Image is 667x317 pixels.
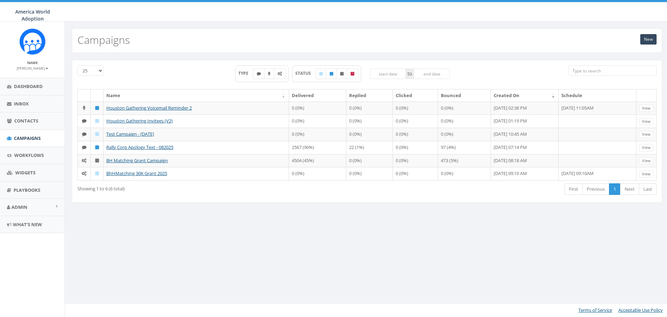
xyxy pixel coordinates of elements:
[491,114,559,128] td: [DATE] 01:19 PM
[346,102,393,115] td: 0 (0%)
[639,144,653,151] a: View
[491,102,559,115] td: [DATE] 02:38 PM
[278,72,282,76] i: Automated Message
[438,128,491,141] td: 0 (0%)
[491,141,559,154] td: [DATE] 07:14 PM
[346,167,393,180] td: 0 (0%)
[106,105,192,111] a: Houston Gathering Voicemail Reminder 2
[82,158,87,163] i: Automated Message
[491,128,559,141] td: [DATE] 10:45 AM
[639,131,653,138] a: View
[330,72,333,76] i: Published
[289,128,346,141] td: 0 (0%)
[106,131,154,137] a: Test Campaign - [DATE]
[414,69,450,79] input: end date
[370,69,406,79] input: start date
[289,154,346,167] td: 4504 (45%)
[106,144,173,150] a: Rally Corp Apology Text - 082025
[83,106,85,110] i: Ringless Voice Mail
[106,170,167,176] a: BhHMatching 30K Grant 2025
[578,307,612,313] a: Terms of Service
[253,69,265,79] label: Text SMS
[274,69,286,79] label: Automated Message
[77,183,313,192] div: Showing 1 to 6 (6 total)
[14,101,29,107] span: Inbox
[238,70,253,76] span: TYPE
[82,132,87,136] i: Text SMS
[393,102,438,115] td: 0 (0%)
[14,152,44,158] span: Workflows
[639,171,653,178] a: View
[289,141,346,154] td: 2567 (96%)
[565,183,583,195] a: First
[438,102,491,115] td: 0 (0%)
[326,69,337,79] label: Published
[95,119,99,123] i: Draft
[620,183,639,195] a: Next
[582,183,609,195] a: Previous
[95,132,99,136] i: Draft
[14,118,38,124] span: Contacts
[393,167,438,180] td: 0 (0%)
[95,171,99,176] i: Draft
[264,69,274,79] label: Ringless Voice Mail
[95,145,99,150] i: Published
[95,158,99,163] i: Unpublished
[319,72,323,76] i: Draft
[77,34,130,46] h2: Campaigns
[609,183,620,195] a: 1
[82,145,87,150] i: Text SMS
[491,154,559,167] td: [DATE] 08:18 AM
[346,141,393,154] td: 22 (1%)
[640,34,657,45] a: New
[13,221,42,228] span: What's New
[438,167,491,180] td: 0 (0%)
[639,118,653,125] a: View
[406,69,414,79] span: to
[14,187,40,193] span: Playbooks
[438,89,491,102] th: Bounced
[336,69,347,79] label: Unpublished
[257,72,261,76] i: Text SMS
[346,89,393,102] th: Replied
[104,89,289,102] th: Name: activate to sort column ascending
[268,72,271,76] i: Ringless Voice Mail
[19,29,46,55] img: Rally_Corp_Icon.png
[639,183,657,195] a: Last
[15,169,35,176] span: Widgets
[559,89,636,102] th: Schedule
[82,119,87,123] i: Text SMS
[289,89,346,102] th: Delivered
[393,128,438,141] td: 0 (0%)
[27,60,38,65] small: Name
[17,65,48,71] a: [PERSON_NAME]
[438,141,491,154] td: 97 (4%)
[289,167,346,180] td: 0 (0%)
[393,89,438,102] th: Clicked
[393,141,438,154] td: 0 (0%)
[340,72,344,76] i: Unpublished
[17,66,48,71] small: [PERSON_NAME]
[295,70,316,76] span: STATUS
[393,114,438,128] td: 0 (0%)
[346,128,393,141] td: 0 (0%)
[491,89,559,102] th: Created On: activate to sort column ascending
[559,102,636,115] td: [DATE] 11:05AM
[393,154,438,167] td: 0 (0%)
[14,83,43,89] span: Dashboard
[639,157,653,165] a: View
[569,65,657,76] input: Type to search
[11,204,27,210] span: Admin
[346,114,393,128] td: 0 (0%)
[315,69,327,79] label: Draft
[347,69,359,79] label: Archived
[346,154,393,167] td: 0 (0%)
[639,105,653,112] a: View
[106,157,168,164] a: BH Matching Grant Campaign
[491,167,559,180] td: [DATE] 09:10 AM
[289,114,346,128] td: 0 (0%)
[82,171,87,176] i: Automated Message
[106,118,173,124] a: Houston Gathering Invitees (V2)
[289,102,346,115] td: 0 (0%)
[14,135,41,141] span: Campaigns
